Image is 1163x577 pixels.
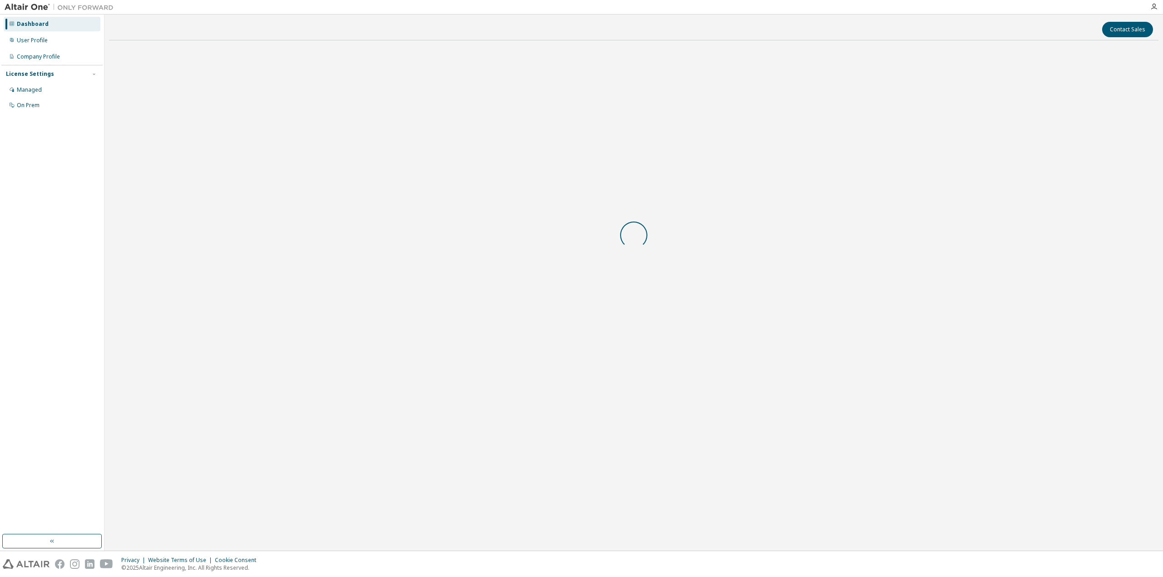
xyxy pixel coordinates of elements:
img: facebook.svg [55,559,65,569]
button: Contact Sales [1102,22,1153,37]
div: License Settings [6,70,54,78]
div: Website Terms of Use [148,557,215,564]
div: Managed [17,86,42,94]
div: User Profile [17,37,48,44]
img: linkedin.svg [85,559,94,569]
img: youtube.svg [100,559,113,569]
div: On Prem [17,102,40,109]
div: Cookie Consent [215,557,262,564]
img: instagram.svg [70,559,80,569]
div: Dashboard [17,20,49,28]
p: © 2025 Altair Engineering, Inc. All Rights Reserved. [121,564,262,572]
div: Privacy [121,557,148,564]
div: Company Profile [17,53,60,60]
img: Altair One [5,3,118,12]
img: altair_logo.svg [3,559,50,569]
